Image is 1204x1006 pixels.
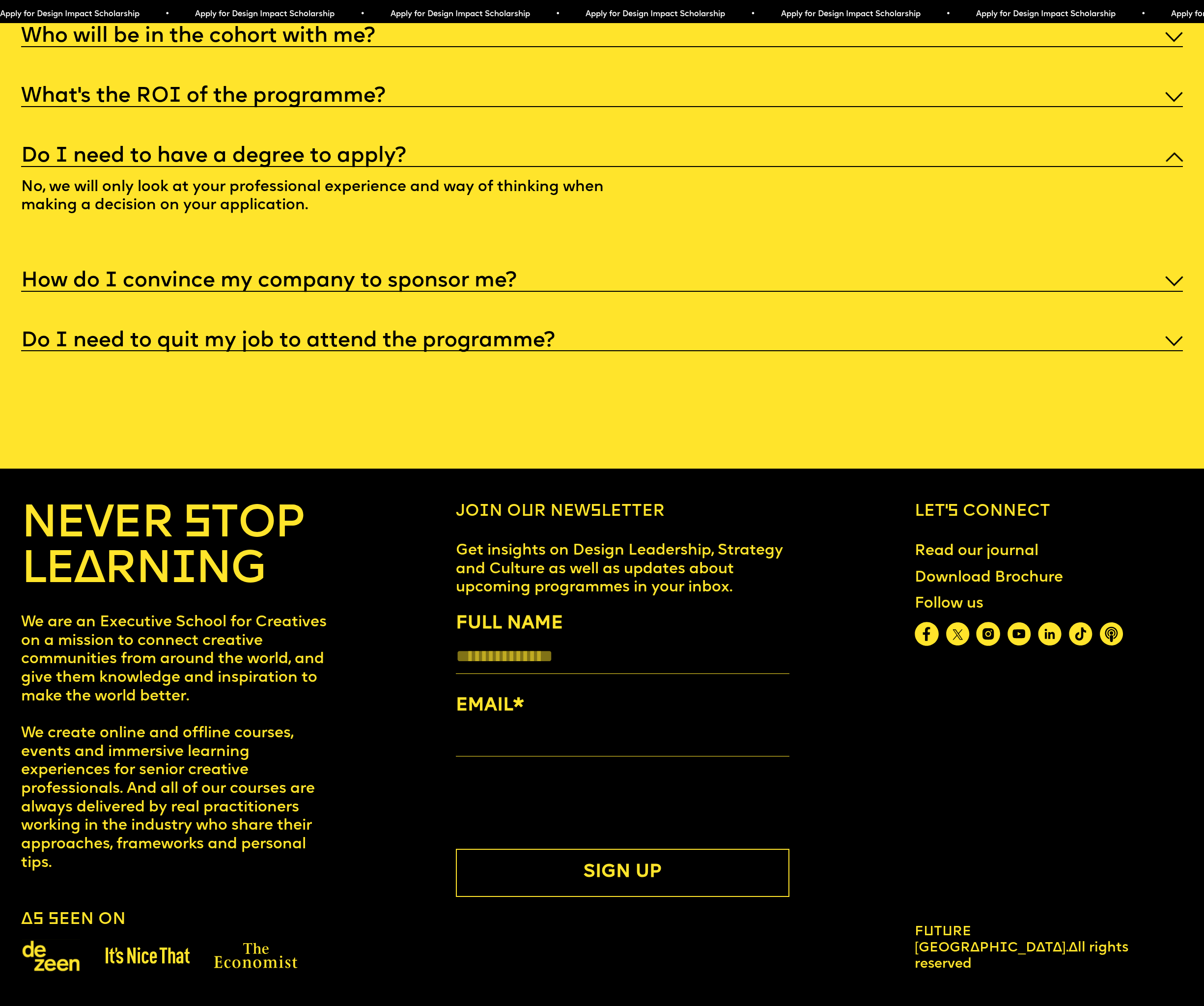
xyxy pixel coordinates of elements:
iframe: reCAPTCHA [456,786,605,825]
h5: What’s the ROI of the programme? [21,92,385,102]
div: All rights reserved [915,924,1131,973]
span: • [751,10,755,18]
h6: As seen on [21,910,126,930]
label: FULL NAME [456,610,789,639]
span: • [360,10,364,18]
h4: NEVER STOP LEARNING [21,502,331,593]
p: We are an Executive School for Creatives on a mission to connect creative communities from around... [21,614,331,873]
h6: Join our newsletter [456,502,789,522]
h5: Who will be in the cohort with me? [21,32,375,42]
h5: Do I need to quit my job to attend the programme? [21,336,555,346]
h5: Do I need to have a degree to apply? [21,152,406,162]
a: Read our journal [906,534,1047,569]
span: • [165,10,169,18]
h5: How do I convince my company to sponsor me? [21,277,516,286]
span: • [556,10,560,18]
p: No, we will only look at your professional experience and way of thinking when making a decision ... [21,167,627,232]
h6: Let’s connect [915,502,1183,522]
span: • [1141,10,1146,18]
label: EMAIL [456,692,789,721]
p: Get insights on Design Leadership, Strategy and Culture as well as updates about upcoming program... [456,542,789,597]
span: Future [GEOGRAPHIC_DATA]. [915,925,1068,955]
span: • [946,10,951,18]
a: Download Brochure [906,560,1071,595]
div: Follow us [915,595,1123,614]
button: SIGN UP [456,849,789,897]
